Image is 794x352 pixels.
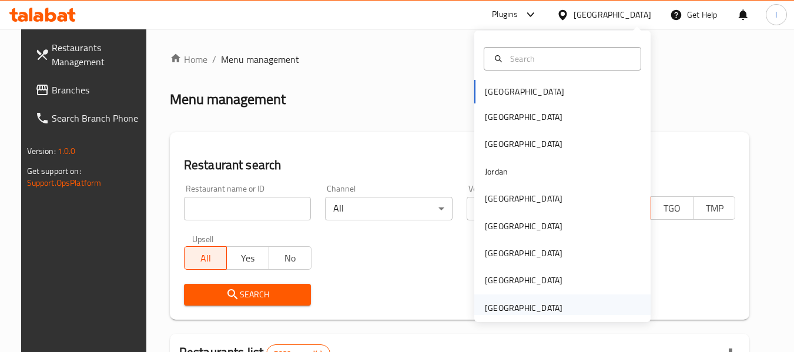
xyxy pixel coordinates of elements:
div: [GEOGRAPHIC_DATA] [485,274,562,287]
button: Yes [226,246,269,270]
div: [GEOGRAPHIC_DATA] [485,301,562,314]
div: [GEOGRAPHIC_DATA] [485,138,562,150]
label: Upsell [192,234,214,243]
div: [GEOGRAPHIC_DATA] [574,8,651,21]
div: Plugins [492,8,518,22]
span: TMP [698,200,731,217]
div: [GEOGRAPHIC_DATA] [485,247,562,260]
span: Restaurants Management [52,41,145,69]
span: All [189,250,222,267]
a: Branches [26,76,154,104]
h2: Menu management [170,90,286,109]
div: [GEOGRAPHIC_DATA] [485,192,562,205]
span: Version: [27,143,56,159]
span: Search [193,287,302,302]
div: All [467,197,594,220]
input: Search for restaurant name or ID.. [184,197,311,220]
div: All [325,197,453,220]
button: TGO [651,196,694,220]
a: Support.OpsPlatform [27,175,102,190]
button: No [269,246,311,270]
span: Search Branch Phone [52,111,145,125]
span: Branches [52,83,145,97]
span: Menu management [221,52,299,66]
input: Search [505,52,634,65]
button: Search [184,284,311,306]
div: [GEOGRAPHIC_DATA] [485,220,562,233]
span: 1.0.0 [58,143,76,159]
a: Restaurants Management [26,33,154,76]
a: Home [170,52,207,66]
h2: Restaurant search [184,156,736,174]
button: All [184,246,227,270]
li: / [212,52,216,66]
a: Search Branch Phone [26,104,154,132]
span: Get support on: [27,163,81,179]
div: [GEOGRAPHIC_DATA] [485,110,562,123]
nav: breadcrumb [170,52,750,66]
div: Jordan [485,165,508,178]
span: No [274,250,307,267]
span: Yes [232,250,264,267]
button: TMP [693,196,736,220]
span: l [775,8,777,21]
span: TGO [656,200,689,217]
